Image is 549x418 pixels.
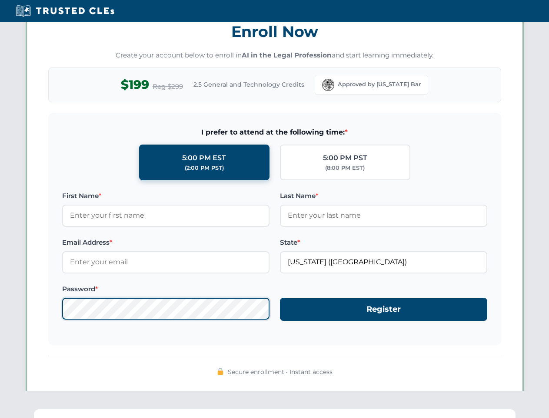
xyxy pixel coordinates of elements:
[48,18,501,45] h3: Enroll Now
[242,51,332,59] strong: AI in the Legal Profession
[185,164,224,172] div: (2:00 PM PST)
[325,164,365,172] div: (8:00 PM EST)
[280,237,487,248] label: State
[322,79,334,91] img: Florida Bar
[280,205,487,226] input: Enter your last name
[62,237,270,248] label: Email Address
[153,81,183,92] span: Reg $299
[280,191,487,201] label: Last Name
[62,205,270,226] input: Enter your first name
[48,51,501,61] p: Create your account below to enroll in and start learning immediately.
[62,191,270,201] label: First Name
[217,368,224,375] img: 🔒
[323,152,367,164] div: 5:00 PM PST
[280,251,487,273] input: Florida (FL)
[182,152,226,164] div: 5:00 PM EST
[338,80,421,89] span: Approved by [US_STATE] Bar
[62,127,487,138] span: I prefer to attend at the following time:
[280,298,487,321] button: Register
[62,284,270,294] label: Password
[13,4,117,17] img: Trusted CLEs
[62,251,270,273] input: Enter your email
[193,80,304,89] span: 2.5 General and Technology Credits
[121,75,149,94] span: $199
[228,367,333,377] span: Secure enrollment • Instant access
